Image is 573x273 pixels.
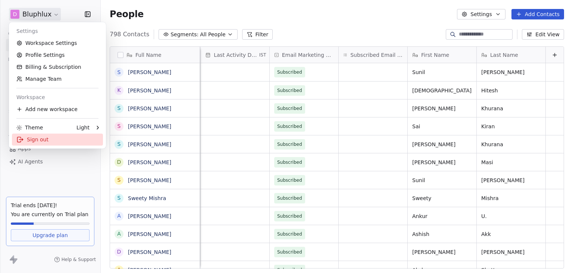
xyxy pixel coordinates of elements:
a: Profile Settings [12,49,103,61]
div: Sign out [12,134,103,145]
a: Workspace Settings [12,37,103,49]
a: Billing & Subscription [12,61,103,73]
div: Add new workspace [12,103,103,115]
a: Manage Team [12,73,103,85]
div: Workspace [12,91,103,103]
div: Theme [16,124,43,131]
div: Settings [12,25,103,37]
div: Light [76,124,90,131]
